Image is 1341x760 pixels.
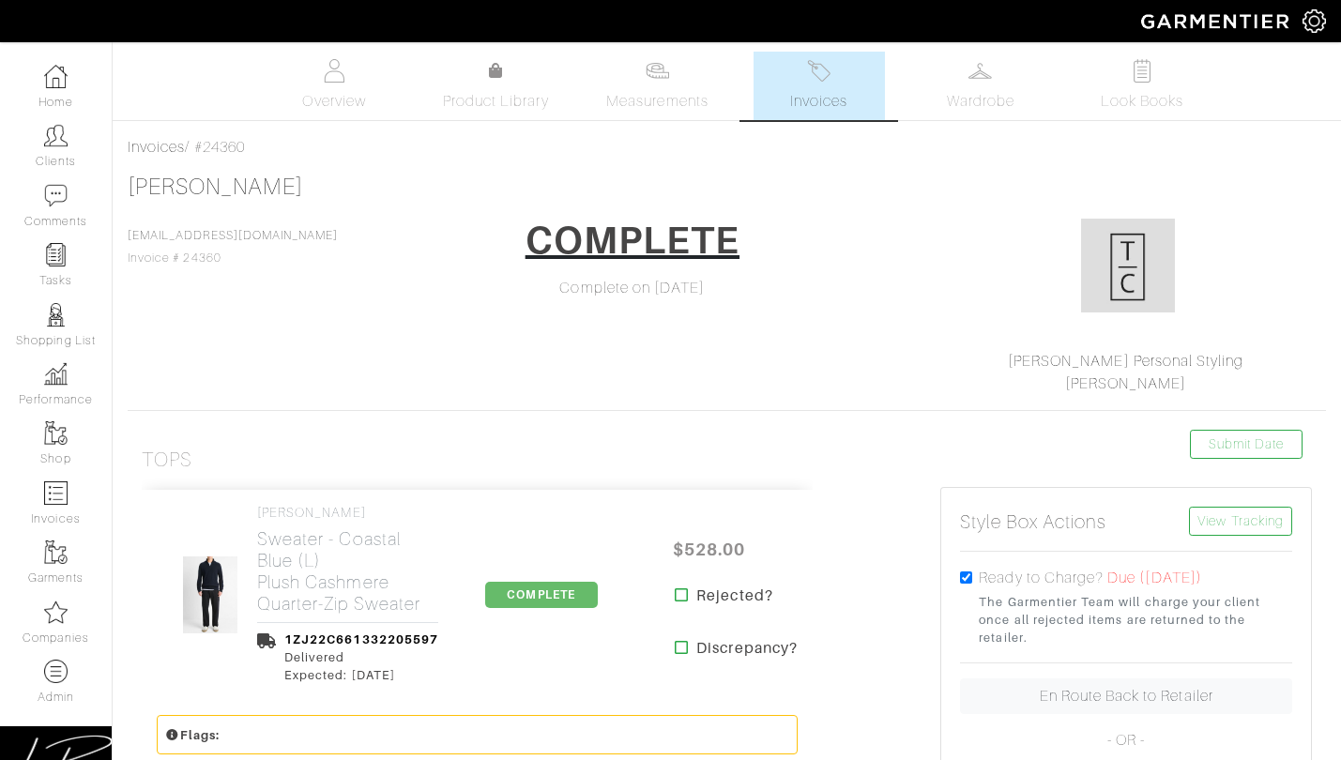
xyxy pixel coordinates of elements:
[165,728,220,742] small: Flags:
[968,59,992,83] img: wardrobe-487a4870c1b7c33e795ec22d11cfc2ed9d08956e64fb3008fe2437562e282088.svg
[128,139,185,156] a: Invoices
[302,90,365,113] span: Overview
[1107,570,1202,586] span: Due ([DATE])
[526,218,739,263] h1: COMPLETE
[128,175,303,199] a: [PERSON_NAME]
[44,303,68,327] img: stylists-icon-eb353228a002819b7ec25b43dbf5f0378dd9e0616d9560372ff212230b889e62.png
[947,90,1014,113] span: Wardrobe
[323,59,346,83] img: basicinfo-40fd8af6dae0f16599ec9e87c0ef1c0a1fdea2edbe929e3d69a839185d80c458.svg
[979,567,1104,589] label: Ready to Charge?
[1101,90,1184,113] span: Look Books
[44,184,68,207] img: comment-icon-a0a6a9ef722e966f86d9cbdc48e553b5cf19dbc54f86b18d962a5391bc8f6eb6.png
[447,277,818,299] div: Complete on [DATE]
[754,52,885,120] a: Invoices
[128,229,338,265] span: Invoice # 24360
[44,600,68,624] img: companies-icon-14a0f246c7e91f24465de634b560f0151b0cc5c9ce11af5fac52e6d7d6371812.png
[128,136,1326,159] div: / #24360
[257,505,438,615] a: [PERSON_NAME] Sweater - Coastal Blue (L)Plush Cashmere Quarter-Zip Sweater
[960,678,1292,714] a: En Route Back to Retailer
[1008,353,1244,370] a: [PERSON_NAME] Personal Styling
[696,585,772,607] strong: Rejected?
[44,660,68,683] img: custom-products-icon-6973edde1b6c6774590e2ad28d3d057f2f42decad08aa0e48061009ba2575b3a.png
[1132,5,1303,38] img: garmentier-logo-header-white-b43fb05a5012e4ada735d5af1a66efaba907eab6374d6393d1fbf88cb4ef424d.png
[1303,9,1326,33] img: gear-icon-white-bd11855cb880d31180b6d7d6211b90ccbf57a29d726f0c71d8c61bd08dd39cc2.png
[1076,52,1208,120] a: Look Books
[606,90,709,113] span: Measurements
[1189,507,1292,536] a: View Tracking
[485,585,598,602] a: COMPLETE
[790,90,847,113] span: Invoices
[44,421,68,445] img: garments-icon-b7da505a4dc4fd61783c78ac3ca0ef83fa9d6f193b1c9dc38574b1d14d53ca28.png
[443,90,549,113] span: Product Library
[1130,59,1153,83] img: todo-9ac3debb85659649dc8f770b8b6100bb5dab4b48dedcbae339e5042a72dfd3cc.svg
[979,593,1292,647] small: The Garmentier Team will charge your client once all rejected items are returned to the retailer.
[1081,219,1175,312] img: xy6mXSck91kMuDdgTatmsT54.png
[257,528,438,615] h2: Sweater - Coastal Blue (L) Plush Cashmere Quarter-Zip Sweater
[257,505,438,521] h4: [PERSON_NAME]
[696,637,798,660] strong: Discrepancy?
[430,60,561,113] a: Product Library
[142,448,192,472] h3: Tops
[182,555,239,634] img: HkKY9T9okMAC8YSuJNU3SLdf
[960,510,1106,533] h5: Style Box Actions
[960,729,1292,752] p: - OR -
[807,59,831,83] img: orders-27d20c2124de7fd6de4e0e44c1d41de31381a507db9b33961299e4e07d508b8c.svg
[591,52,724,120] a: Measurements
[513,211,752,277] a: COMPLETE
[284,648,438,666] div: Delivered
[652,529,765,570] span: $528.00
[44,243,68,266] img: reminder-icon-8004d30b9f0a5d33ae49ab947aed9ed385cf756f9e5892f1edd6e32f2345188e.png
[44,124,68,147] img: clients-icon-6bae9207a08558b7cb47a8932f037763ab4055f8c8b6bfacd5dc20c3e0201464.png
[646,59,669,83] img: measurements-466bbee1fd09ba9460f595b01e5d73f9e2bff037440d3c8f018324cb6cdf7a4a.svg
[44,65,68,88] img: dashboard-icon-dbcd8f5a0b271acd01030246c82b418ddd0df26cd7fceb0bd07c9910d44c42f6.png
[1190,430,1303,459] a: Submit Date
[44,362,68,386] img: graph-8b7af3c665d003b59727f371ae50e7771705bf0c487971e6e97d053d13c5068d.png
[284,666,438,684] div: Expected: [DATE]
[915,52,1046,120] a: Wardrobe
[268,52,400,120] a: Overview
[1065,375,1187,392] a: [PERSON_NAME]
[44,481,68,505] img: orders-icon-0abe47150d42831381b5fb84f609e132dff9fe21cb692f30cb5eec754e2cba89.png
[128,229,338,242] a: [EMAIL_ADDRESS][DOMAIN_NAME]
[284,632,438,646] a: 1ZJ22C661332205597
[44,540,68,564] img: garments-icon-b7da505a4dc4fd61783c78ac3ca0ef83fa9d6f193b1c9dc38574b1d14d53ca28.png
[485,582,598,608] span: COMPLETE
